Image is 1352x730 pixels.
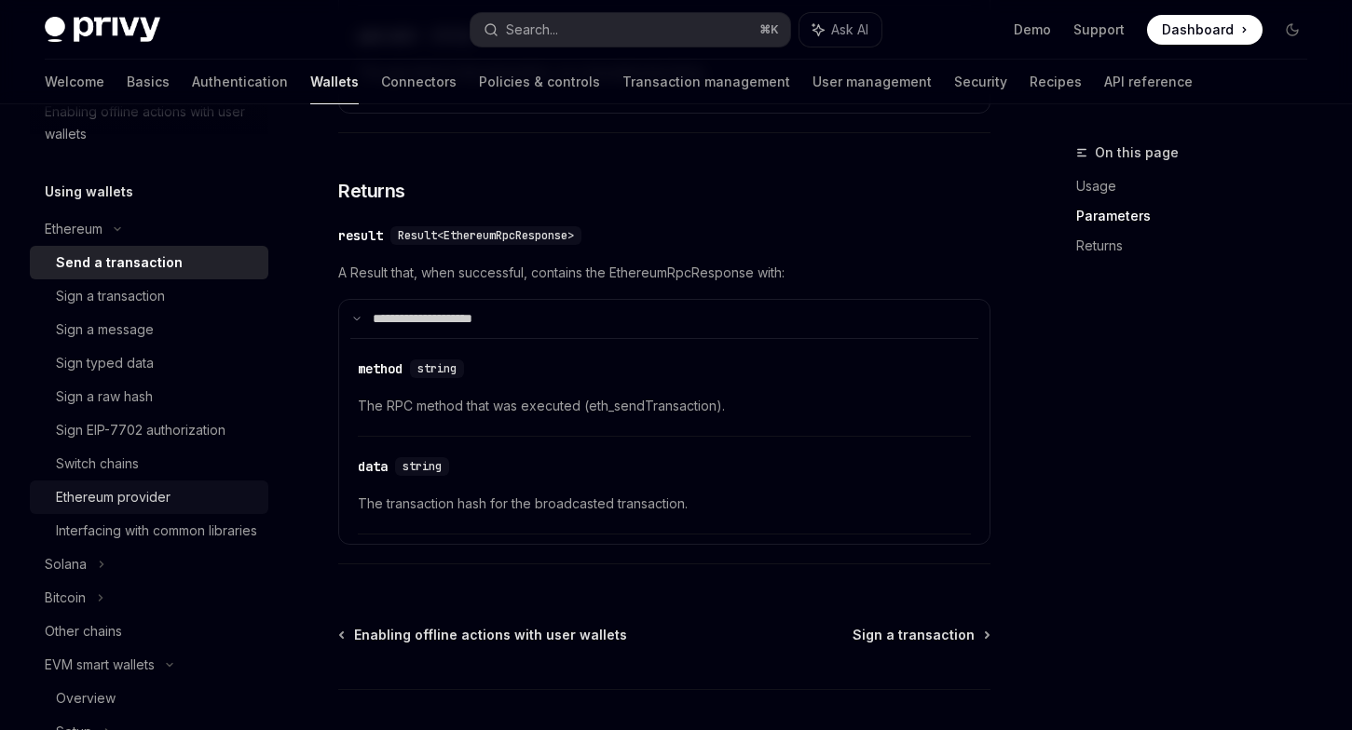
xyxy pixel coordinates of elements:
[30,615,268,648] a: Other chains
[1277,15,1307,45] button: Toggle dark mode
[127,60,170,104] a: Basics
[30,279,268,313] a: Sign a transaction
[56,318,154,341] div: Sign a message
[479,60,600,104] a: Policies & controls
[338,262,990,284] span: A Result that, when successful, contains the EthereumRpcResponse with:
[354,626,627,644] span: Enabling offline actions with user wallets
[30,246,268,279] a: Send a transaction
[398,228,574,243] span: Result<EthereumRpcResponse>
[30,346,268,380] a: Sign typed data
[30,413,268,447] a: Sign EIP-7702 authorization
[403,459,442,474] span: string
[381,60,457,104] a: Connectors
[1076,231,1322,261] a: Returns
[471,13,790,47] button: Search...⌘K
[358,395,971,417] span: The RPC method that was executed (eth_sendTransaction).
[30,480,268,514] a: Ethereum provider
[358,359,403,378] div: method
[56,453,139,475] div: Switch chains
[1104,60,1193,104] a: API reference
[1076,171,1322,201] a: Usage
[417,361,457,376] span: string
[45,17,160,43] img: dark logo
[56,419,225,441] div: Sign EIP-7702 authorization
[954,60,1007,104] a: Security
[831,20,868,39] span: Ask AI
[1076,201,1322,231] a: Parameters
[56,352,154,374] div: Sign typed data
[30,682,268,715] a: Overview
[56,285,165,307] div: Sign a transaction
[799,13,881,47] button: Ask AI
[310,60,359,104] a: Wallets
[45,654,155,676] div: EVM smart wallets
[1014,20,1051,39] a: Demo
[338,178,405,204] span: Returns
[30,447,268,480] a: Switch chains
[45,587,86,609] div: Bitcoin
[358,493,971,515] span: The transaction hash for the broadcasted transaction.
[45,620,122,642] div: Other chains
[1073,20,1125,39] a: Support
[1030,60,1082,104] a: Recipes
[56,385,153,408] div: Sign a raw hash
[338,226,383,245] div: result
[813,60,932,104] a: User management
[56,687,116,710] div: Overview
[358,457,388,476] div: data
[192,60,288,104] a: Authentication
[1162,20,1234,39] span: Dashboard
[30,380,268,413] a: Sign a raw hash
[56,486,171,508] div: Ethereum provider
[622,60,790,104] a: Transaction management
[45,553,87,575] div: Solana
[30,313,268,346] a: Sign a message
[853,626,975,644] span: Sign a transaction
[56,251,183,274] div: Send a transaction
[30,514,268,547] a: Interfacing with common libraries
[1147,15,1263,45] a: Dashboard
[853,626,989,644] a: Sign a transaction
[56,520,257,542] div: Interfacing with common libraries
[45,60,104,104] a: Welcome
[759,22,779,37] span: ⌘ K
[340,626,627,644] a: Enabling offline actions with user wallets
[45,181,133,203] h5: Using wallets
[506,19,558,41] div: Search...
[1095,142,1179,164] span: On this page
[45,218,102,240] div: Ethereum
